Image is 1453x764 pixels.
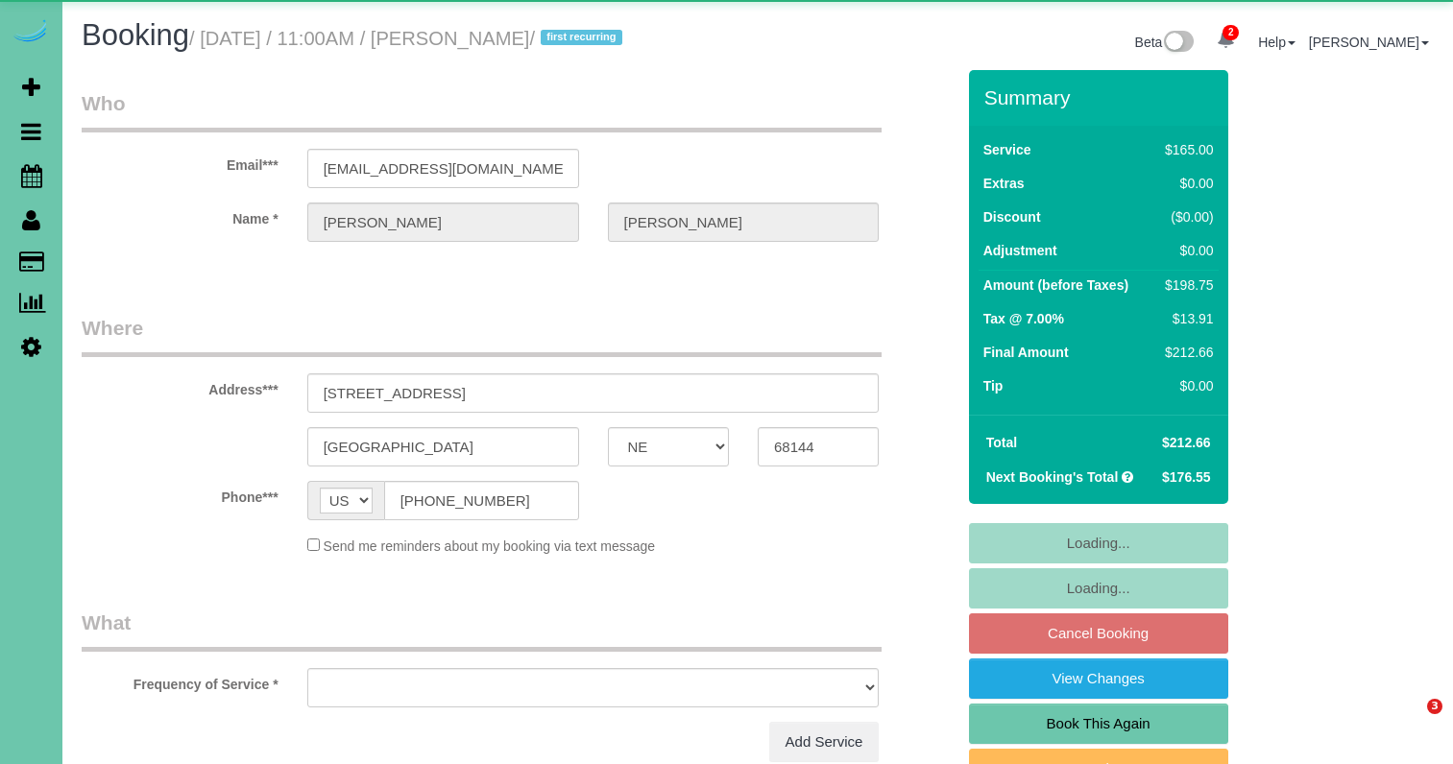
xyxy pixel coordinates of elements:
[983,275,1128,295] label: Amount (before Taxes)
[1135,35,1195,50] a: Beta
[983,309,1064,328] label: Tax @ 7.00%
[983,174,1025,193] label: Extras
[82,609,882,652] legend: What
[67,668,293,694] label: Frequency of Service *
[541,30,622,45] span: first recurring
[1157,174,1213,193] div: $0.00
[1223,25,1239,40] span: 2
[986,435,1017,450] strong: Total
[769,722,880,762] a: Add Service
[1157,376,1213,395] div: $0.00
[67,203,293,228] label: Name *
[1157,275,1213,295] div: $198.75
[983,376,1004,395] label: Tip
[1162,435,1211,450] span: $212.66
[1162,31,1194,56] img: New interface
[12,19,50,46] img: Automaid Logo
[1162,469,1211,485] span: $176.55
[983,207,1041,227] label: Discount
[983,343,1069,362] label: Final Amount
[1157,140,1213,159] div: $165.00
[82,89,882,132] legend: Who
[189,28,628,49] small: / [DATE] / 11:00AM / [PERSON_NAME]
[1427,699,1442,714] span: 3
[969,704,1228,744] a: Book This Again
[1258,35,1296,50] a: Help
[1157,207,1213,227] div: ($0.00)
[983,140,1031,159] label: Service
[1157,241,1213,260] div: $0.00
[984,86,1219,108] h3: Summary
[1157,309,1213,328] div: $13.91
[82,314,882,357] legend: Where
[969,658,1228,699] a: View Changes
[1207,19,1245,61] a: 2
[1309,35,1429,50] a: [PERSON_NAME]
[82,18,189,52] span: Booking
[324,538,656,554] span: Send me reminders about my booking via text message
[1388,699,1434,745] iframe: Intercom live chat
[986,469,1119,485] strong: Next Booking's Total
[1157,343,1213,362] div: $212.66
[529,28,628,49] span: /
[983,241,1057,260] label: Adjustment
